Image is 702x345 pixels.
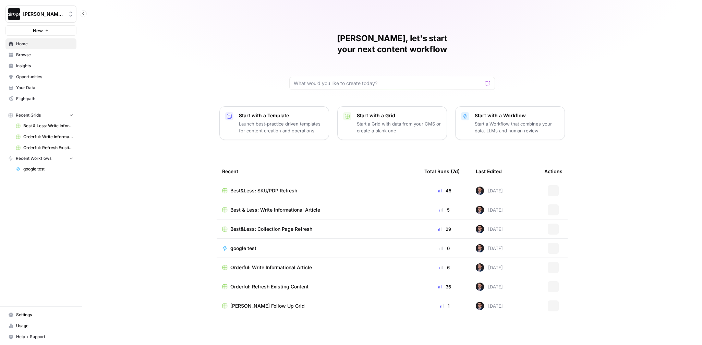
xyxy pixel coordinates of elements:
a: Settings [5,309,76,320]
p: Launch best-practice driven templates for content creation and operations [239,120,323,134]
div: 1 [424,302,465,309]
div: [DATE] [476,283,503,291]
div: Recent [222,162,413,181]
button: Start with a TemplateLaunch best-practice driven templates for content creation and operations [219,106,329,140]
span: google test [230,245,256,252]
div: [DATE] [476,225,503,233]
span: Orderful: Refresh Existing Content [23,145,73,151]
div: 29 [424,226,465,233]
span: Flightpath [16,96,73,102]
a: Orderful: Write Informational Article [13,131,76,142]
div: [DATE] [476,244,503,252]
img: ldmwv53b2lcy2toudj0k1c5n5o6j [476,225,484,233]
a: Home [5,38,76,49]
div: Total Runs (7d) [424,162,460,181]
div: [DATE] [476,263,503,272]
span: [PERSON_NAME]-Sandbox [23,11,64,17]
div: 6 [424,264,465,271]
p: Start with a Grid [357,112,441,119]
div: 36 [424,283,465,290]
a: google test [13,164,76,175]
a: Usage [5,320,76,331]
span: Recent Workflows [16,155,51,162]
span: Your Data [16,85,73,91]
span: Best&Less: SKU/PDP Refresh [230,187,297,194]
p: Start a Grid with data from your CMS or create a blank one [357,120,441,134]
span: Best & Less: Write Informational Article [230,206,320,213]
img: ldmwv53b2lcy2toudj0k1c5n5o6j [476,244,484,252]
span: Orderful: Refresh Existing Content [230,283,308,290]
button: Workspace: Dille-Sandbox [5,5,76,23]
span: [PERSON_NAME] Follow Up Grid [230,302,305,309]
p: Start a Workflow that combines your data, LLMs and human review [475,120,559,134]
img: ldmwv53b2lcy2toudj0k1c5n5o6j [476,206,484,214]
span: Browse [16,52,73,58]
a: Orderful: Refresh Existing Content [222,283,413,290]
img: ldmwv53b2lcy2toudj0k1c5n5o6j [476,263,484,272]
button: Recent Workflows [5,153,76,164]
span: New [33,27,43,34]
div: [DATE] [476,206,503,214]
input: What would you like to create today? [294,80,482,87]
a: Flightpath [5,93,76,104]
div: 5 [424,206,465,213]
span: Home [16,41,73,47]
span: Best & Less: Write Informational Article [23,123,73,129]
a: Opportunities [5,71,76,82]
img: Dille-Sandbox Logo [8,8,20,20]
span: Opportunities [16,74,73,80]
h1: [PERSON_NAME], let's start your next content workflow [289,33,495,55]
span: Usage [16,323,73,329]
p: Start with a Workflow [475,112,559,119]
a: Best&Less: SKU/PDP Refresh [222,187,413,194]
a: Best & Less: Write Informational Article [13,120,76,131]
a: Best & Less: Write Informational Article [222,206,413,213]
div: [DATE] [476,187,503,195]
a: google test [222,245,413,252]
a: Your Data [5,82,76,93]
a: Insights [5,60,76,71]
a: Orderful: Refresh Existing Content [13,142,76,153]
button: Recent Grids [5,110,76,120]
p: Start with a Template [239,112,323,119]
button: Help + Support [5,331,76,342]
img: ldmwv53b2lcy2toudj0k1c5n5o6j [476,187,484,195]
a: Orderful: Write Informational Article [222,264,413,271]
div: Last Edited [476,162,502,181]
button: Start with a GridStart a Grid with data from your CMS or create a blank one [337,106,447,140]
span: google test [23,166,73,172]
a: Browse [5,49,76,60]
a: Best&Less: Collection Page Refresh [222,226,413,233]
div: 45 [424,187,465,194]
a: [PERSON_NAME] Follow Up Grid [222,302,413,309]
span: Best&Less: Collection Page Refresh [230,226,312,233]
span: Insights [16,63,73,69]
span: Recent Grids [16,112,41,118]
img: ldmwv53b2lcy2toudj0k1c5n5o6j [476,302,484,310]
div: 0 [424,245,465,252]
div: [DATE] [476,302,503,310]
span: Orderful: Write Informational Article [230,264,312,271]
button: New [5,25,76,36]
img: ldmwv53b2lcy2toudj0k1c5n5o6j [476,283,484,291]
span: Settings [16,312,73,318]
span: Help + Support [16,334,73,340]
div: Actions [544,162,562,181]
button: Start with a WorkflowStart a Workflow that combines your data, LLMs and human review [455,106,565,140]
span: Orderful: Write Informational Article [23,134,73,140]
